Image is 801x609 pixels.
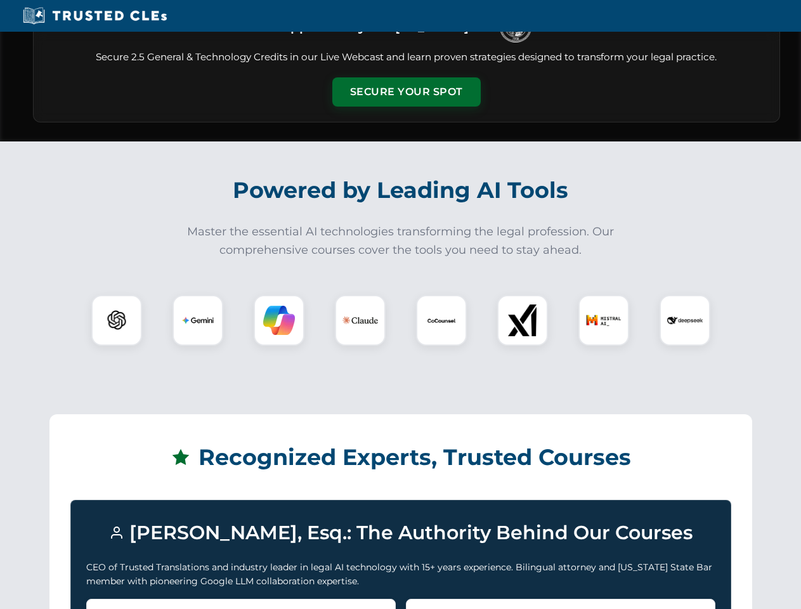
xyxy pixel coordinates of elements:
[342,303,378,338] img: Claude Logo
[578,295,629,346] div: Mistral AI
[98,302,135,339] img: ChatGPT Logo
[263,304,295,336] img: Copilot Logo
[586,303,622,338] img: Mistral AI Logo
[70,435,731,480] h2: Recognized Experts, Trusted Courses
[507,304,538,336] img: xAI Logo
[182,304,214,336] img: Gemini Logo
[426,304,457,336] img: CoCounsel Logo
[254,295,304,346] div: Copilot
[173,295,223,346] div: Gemini
[660,295,710,346] div: DeepSeek
[667,303,703,338] img: DeepSeek Logo
[335,295,386,346] div: Claude
[91,295,142,346] div: ChatGPT
[86,560,715,589] p: CEO of Trusted Translations and industry leader in legal AI technology with 15+ years experience....
[19,6,171,25] img: Trusted CLEs
[179,223,623,259] p: Master the essential AI technologies transforming the legal profession. Our comprehensive courses...
[332,77,481,107] button: Secure Your Spot
[416,295,467,346] div: CoCounsel
[86,516,715,550] h3: [PERSON_NAME], Esq.: The Authority Behind Our Courses
[497,295,548,346] div: xAI
[49,168,752,213] h2: Powered by Leading AI Tools
[49,50,764,65] p: Secure 2.5 General & Technology Credits in our Live Webcast and learn proven strategies designed ...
